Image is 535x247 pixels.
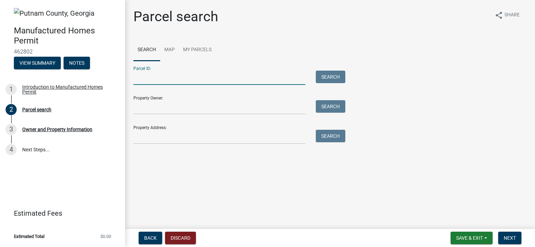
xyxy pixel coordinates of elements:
[498,232,521,244] button: Next
[495,11,503,19] i: share
[22,127,92,132] div: Owner and Property Information
[165,232,196,244] button: Discard
[22,85,114,94] div: Introduction to Manufactured Homes Permit
[6,144,17,155] div: 4
[64,61,90,66] wm-modal-confirm: Notes
[316,130,345,142] button: Search
[22,107,51,112] div: Parcel search
[14,26,120,46] h4: Manufactured Homes Permit
[144,235,157,241] span: Back
[14,8,94,18] img: Putnam County, Georgia
[133,8,218,25] h1: Parcel search
[316,100,345,113] button: Search
[133,39,160,61] a: Search
[456,235,483,241] span: Save & Exit
[504,11,520,19] span: Share
[139,232,162,244] button: Back
[64,57,90,69] button: Notes
[6,84,17,95] div: 1
[160,39,179,61] a: Map
[316,71,345,83] button: Search
[6,104,17,115] div: 2
[14,57,61,69] button: View Summary
[504,235,516,241] span: Next
[100,234,111,239] span: $0.00
[14,234,44,239] span: Estimated Total
[451,232,493,244] button: Save & Exit
[489,8,525,22] button: shareShare
[14,61,61,66] wm-modal-confirm: Summary
[6,206,114,220] a: Estimated Fees
[6,124,17,135] div: 3
[179,39,216,61] a: My Parcels
[14,48,111,55] span: 462802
